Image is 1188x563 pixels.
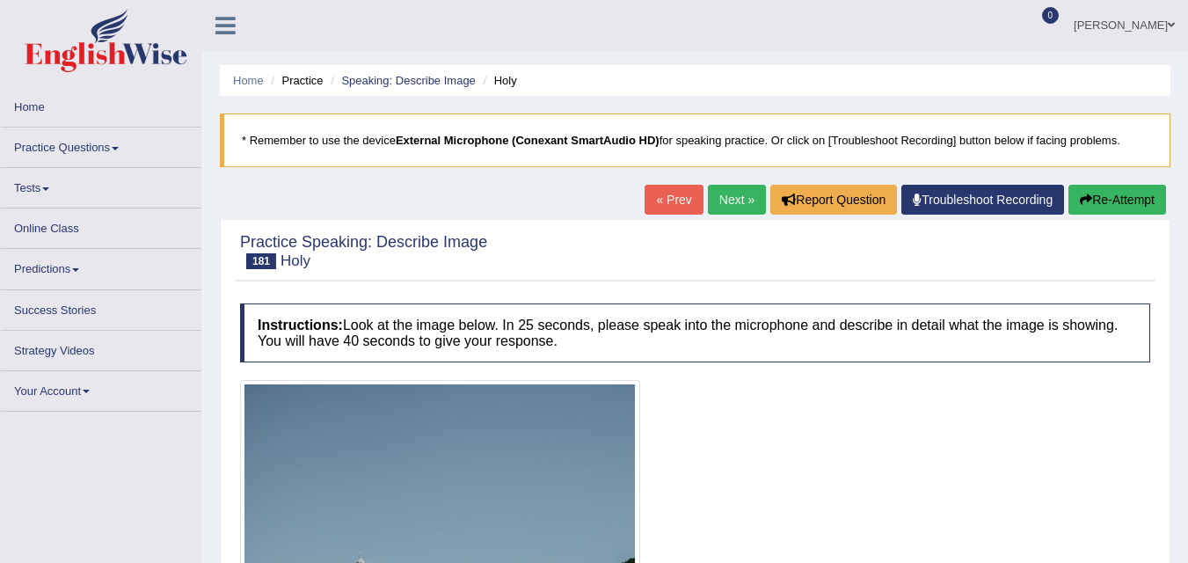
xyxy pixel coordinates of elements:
[1,331,201,365] a: Strategy Videos
[396,134,660,147] b: External Microphone (Conexant SmartAudio HD)
[1,168,201,202] a: Tests
[478,72,516,89] li: Holy
[1,290,201,325] a: Success Stories
[1068,185,1166,215] button: Re-Attempt
[258,318,343,333] b: Instructions:
[1,249,201,283] a: Predictions
[246,253,276,269] span: 181
[1,208,201,243] a: Online Class
[281,252,310,269] small: Holy
[240,234,487,269] h2: Practice Speaking: Describe Image
[220,113,1170,167] blockquote: * Remember to use the device for speaking practice. Or click on [Troubleshoot Recording] button b...
[1,87,201,121] a: Home
[1042,7,1060,24] span: 0
[770,185,897,215] button: Report Question
[645,185,703,215] a: « Prev
[901,185,1064,215] a: Troubleshoot Recording
[240,303,1150,362] h4: Look at the image below. In 25 seconds, please speak into the microphone and describe in detail w...
[341,74,475,87] a: Speaking: Describe Image
[266,72,323,89] li: Practice
[1,128,201,162] a: Practice Questions
[1,371,201,406] a: Your Account
[233,74,264,87] a: Home
[708,185,766,215] a: Next »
